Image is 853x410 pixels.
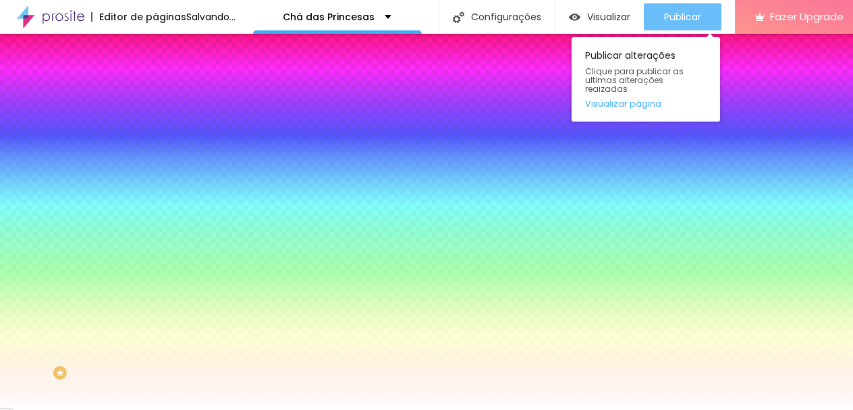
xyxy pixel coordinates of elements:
[569,11,580,23] img: view-1.svg
[585,99,707,108] a: Visualizar página
[587,11,630,22] span: Visualizar
[572,37,720,122] div: Publicar alterações
[770,11,844,22] span: Fazer Upgrade
[555,3,644,30] button: Visualizar
[453,11,464,23] img: Icone
[91,12,186,22] div: Editor de páginas
[186,12,236,22] div: Salvando...
[664,11,701,22] span: Publicar
[644,3,721,30] button: Publicar
[585,67,707,94] span: Clique para publicar as ultimas alterações reaizadas
[283,12,375,22] p: Chá das Princesas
